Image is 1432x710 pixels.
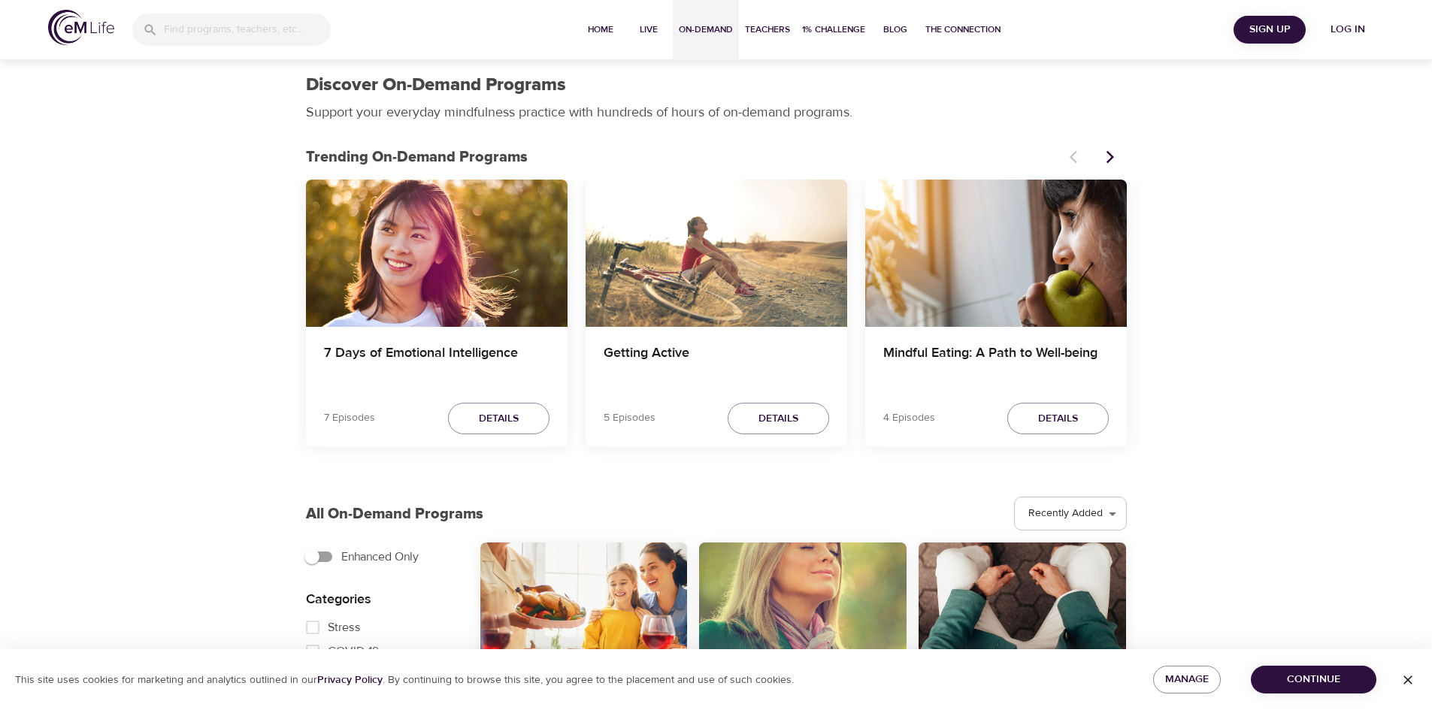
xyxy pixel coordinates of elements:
[328,642,379,660] span: COVID-19
[328,618,361,636] span: Stress
[480,542,688,659] button: All-Around Appreciation
[1263,670,1364,689] span: Continue
[324,345,549,381] h4: 7 Days of Emotional Intelligence
[1007,403,1109,435] button: Details
[48,10,114,45] img: logo
[1240,20,1300,39] span: Sign Up
[919,542,1126,659] button: Body Scan
[865,180,1127,327] button: Mindful Eating: A Path to Well-being
[728,403,829,435] button: Details
[1234,16,1306,44] button: Sign Up
[699,542,907,659] button: Awareness of Breathing
[758,409,798,428] span: Details
[586,180,847,327] button: Getting Active
[583,22,619,38] span: Home
[479,409,519,428] span: Details
[883,410,935,426] p: 4 Episodes
[883,345,1109,381] h4: Mindful Eating: A Path to Well-being
[1251,666,1376,693] button: Continue
[448,403,549,435] button: Details
[679,22,733,38] span: On-Demand
[306,589,456,609] p: Categories
[324,410,375,426] p: 7 Episodes
[604,410,655,426] p: 5 Episodes
[877,22,913,38] span: Blog
[802,22,865,38] span: 1% Challenge
[1038,409,1078,428] span: Details
[341,548,419,566] span: Enhanced Only
[1318,20,1378,39] span: Log in
[306,102,870,122] p: Support your everyday mindfulness practice with hundreds of hours of on-demand programs.
[604,345,829,381] h4: Getting Active
[306,74,566,96] h1: Discover On-Demand Programs
[631,22,667,38] span: Live
[306,146,1061,168] p: Trending On-Demand Programs
[1165,670,1209,689] span: Manage
[306,180,568,327] button: 7 Days of Emotional Intelligence
[164,14,331,46] input: Find programs, teachers, etc...
[317,673,383,687] a: Privacy Policy
[1094,140,1127,174] button: Next items
[1312,16,1384,44] button: Log in
[1153,666,1221,693] button: Manage
[306,503,483,525] p: All On-Demand Programs
[745,22,790,38] span: Teachers
[925,22,1001,38] span: The Connection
